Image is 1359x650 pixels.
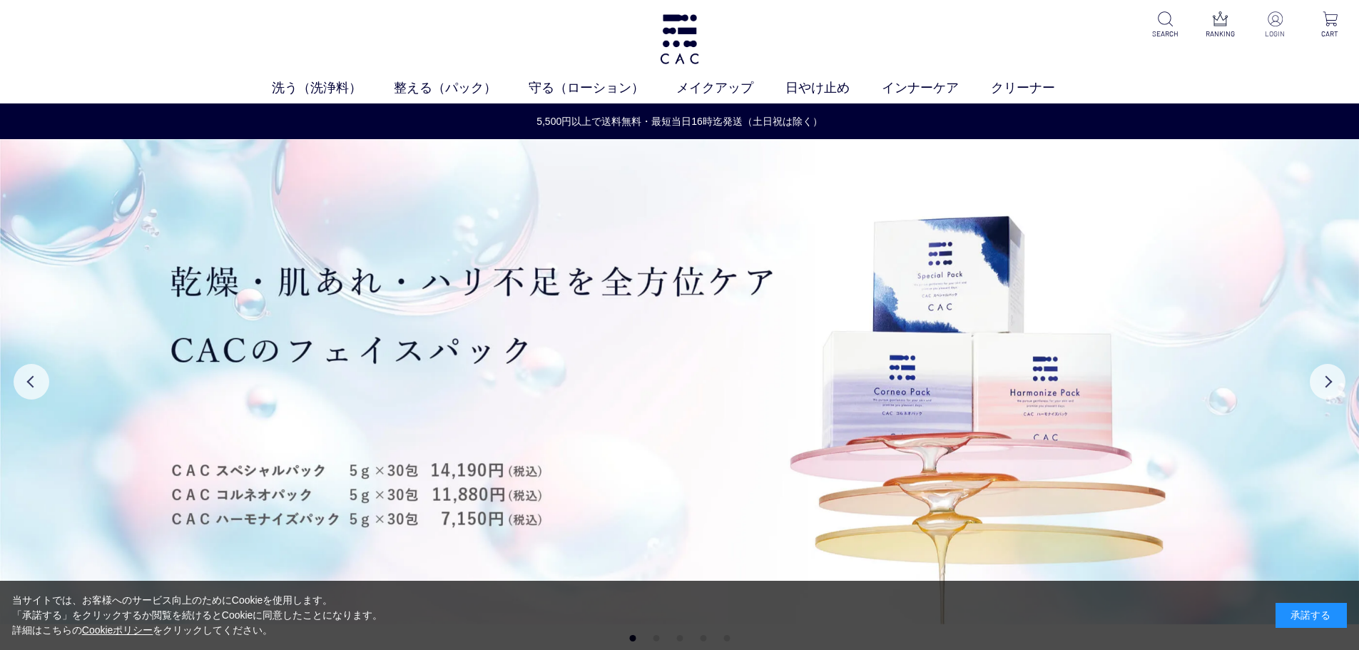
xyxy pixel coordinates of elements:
[882,78,991,98] a: インナーケア
[529,78,676,98] a: 守る（ローション）
[272,78,394,98] a: 洗う（洗浄料）
[658,14,701,64] img: logo
[394,78,529,98] a: 整える（パック）
[1313,11,1348,39] a: CART
[82,624,153,636] a: Cookieポリシー
[14,364,49,400] button: Previous
[1148,29,1183,39] p: SEARCH
[1313,29,1348,39] p: CART
[991,78,1087,98] a: クリーナー
[1310,364,1345,400] button: Next
[1203,11,1238,39] a: RANKING
[1203,29,1238,39] p: RANKING
[676,78,785,98] a: メイクアップ
[1276,603,1347,628] div: 承諾する
[785,78,882,98] a: 日やけ止め
[1258,11,1293,39] a: LOGIN
[1258,29,1293,39] p: LOGIN
[12,593,383,638] div: 当サイトでは、お客様へのサービス向上のためにCookieを使用します。 「承諾する」をクリックするか閲覧を続けるとCookieに同意したことになります。 詳細はこちらの をクリックしてください。
[1,114,1358,129] a: 5,500円以上で送料無料・最短当日16時迄発送（土日祝は除く）
[1148,11,1183,39] a: SEARCH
